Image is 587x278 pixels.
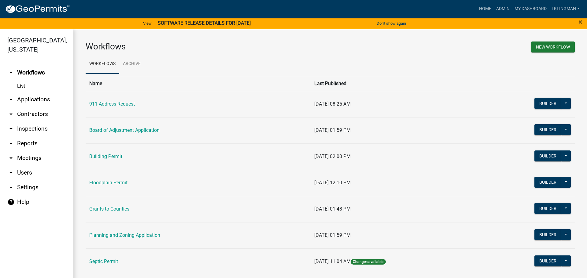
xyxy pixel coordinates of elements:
[314,258,351,264] span: [DATE] 11:04 AM
[531,42,575,52] button: New Workflow
[534,124,561,135] button: Builder
[86,76,311,91] th: Name
[578,18,582,26] button: Close
[534,255,561,266] button: Builder
[314,206,351,212] span: [DATE] 01:48 PM
[351,259,386,265] span: Changes available
[89,232,160,238] a: Planning and Zoning Application
[7,140,15,147] i: arrow_drop_down
[311,76,479,91] th: Last Published
[534,150,561,161] button: Builder
[86,54,119,74] a: Workflows
[549,3,582,15] a: tklingman
[89,153,122,159] a: Building Permit
[7,154,15,162] i: arrow_drop_down
[477,3,494,15] a: Home
[7,198,15,206] i: help
[534,177,561,188] button: Builder
[89,206,129,212] a: Grants to Counties
[578,18,582,26] span: ×
[158,20,251,26] strong: SOFTWARE RELEASE DETAILS FOR [DATE]
[7,110,15,118] i: arrow_drop_down
[534,229,561,240] button: Builder
[89,258,118,264] a: Septic Permit
[314,180,351,186] span: [DATE] 12:10 PM
[314,101,351,107] span: [DATE] 08:25 AM
[89,101,135,107] a: 911 Address Request
[7,169,15,176] i: arrow_drop_down
[314,153,351,159] span: [DATE] 02:00 PM
[314,127,351,133] span: [DATE] 01:59 PM
[89,180,127,186] a: Floodplain Permit
[374,18,408,28] button: Don't show again
[141,18,154,28] a: View
[314,232,351,238] span: [DATE] 01:59 PM
[89,127,160,133] a: Board of Adjustment Application
[7,184,15,191] i: arrow_drop_down
[534,98,561,109] button: Builder
[7,125,15,132] i: arrow_drop_down
[512,3,549,15] a: My Dashboard
[119,54,144,74] a: Archive
[7,96,15,103] i: arrow_drop_down
[7,69,15,76] i: arrow_drop_up
[534,203,561,214] button: Builder
[494,3,512,15] a: Admin
[86,42,326,52] h3: Workflows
